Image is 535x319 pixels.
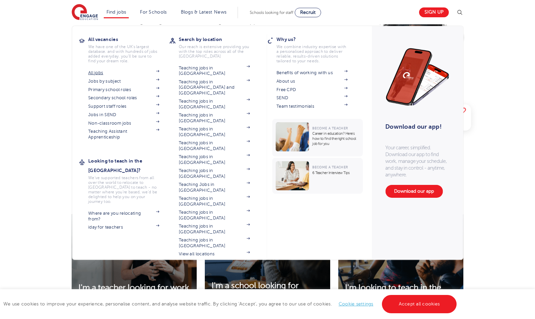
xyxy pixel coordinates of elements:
[295,8,321,17] a: Recruit
[181,9,227,15] a: Blogs & Latest News
[179,210,250,221] a: Teaching jobs in [GEOGRAPHIC_DATA]
[272,158,364,194] a: Become a Teacher6 Teacher Interview Tips
[72,198,197,311] img: I'm a teacher looking for work
[179,140,250,151] a: Teaching jobs in [GEOGRAPHIC_DATA]
[205,281,330,301] a: I'm a school looking for teachers >
[72,283,197,303] a: I'm a teacher looking for work >
[312,170,359,175] p: 6 Teacher Interview Tips
[88,121,159,126] a: Non-classroom jobs
[212,281,299,300] span: I'm a school looking for teachers >
[385,185,443,198] a: Download our app
[312,131,359,146] p: Career in education? Here’s how to find the right school job for you
[345,283,441,302] span: I'm looking to teach in the [GEOGRAPHIC_DATA] >
[88,156,169,204] a: Looking to teach in the [GEOGRAPHIC_DATA]?We've supported teachers from all over the world to rel...
[250,10,293,15] span: Schools looking for staff
[88,35,169,63] a: All vacanciesWe have one of the UK's largest database. and with hundreds of jobs added everyday. ...
[179,44,250,59] p: Our reach is extensive providing you with the top roles across all of the [GEOGRAPHIC_DATA]
[385,119,446,134] h3: Download our app!
[179,79,250,96] a: Teaching jobs in [GEOGRAPHIC_DATA] and [GEOGRAPHIC_DATA]
[276,35,358,63] a: Why us?We combine industry expertise with a personalised approach to deliver reliable, results-dr...
[419,7,449,17] a: Sign up
[276,104,347,109] a: Team testimonials
[88,44,159,63] p: We have one of the UK's largest database. and with hundreds of jobs added everyday. you'll be sur...
[106,9,126,15] a: Find jobs
[179,112,250,124] a: Teaching jobs in [GEOGRAPHIC_DATA]
[300,10,316,15] span: Recruit
[179,35,260,59] a: Search by locationOur reach is extensive providing you with the top roles across all of the [GEOG...
[382,295,457,313] a: Accept all cookies
[88,95,159,101] a: Secondary school roles
[179,224,250,235] a: Teaching jobs in [GEOGRAPHIC_DATA]
[88,156,169,175] h3: Looking to teach in the [GEOGRAPHIC_DATA]?
[179,182,250,193] a: Teaching Jobs in [GEOGRAPHIC_DATA]
[276,70,347,76] a: Benefits of working with us
[276,79,347,84] a: About us
[179,126,250,137] a: Teaching jobs in [GEOGRAPHIC_DATA]
[88,211,159,222] a: Where are you relocating from?
[276,44,347,63] p: We combine industry expertise with a personalised approach to deliver reliable, results-driven so...
[179,196,250,207] a: Teaching jobs in [GEOGRAPHIC_DATA]
[338,283,463,303] a: I'm looking to teach in the [GEOGRAPHIC_DATA] >
[276,87,347,92] a: Free CPD
[78,283,189,302] span: I'm a teacher looking for work >
[179,35,260,44] h3: Search by location
[276,95,347,101] a: SEND
[88,112,159,118] a: Jobs in SEND
[88,70,159,76] a: All jobs
[179,251,250,257] a: View all locations
[179,168,250,179] a: Teaching jobs in [GEOGRAPHIC_DATA]
[3,301,458,306] span: We use cookies to improve your experience, personalise content, and analyse website traffic. By c...
[276,35,358,44] h3: Why us?
[88,79,159,84] a: Jobs by subject
[140,9,167,15] a: For Schools
[88,129,159,140] a: Teaching Assistant Apprenticeship
[385,144,449,178] p: Your career, simplified. Download our app to find work, manage your schedule, and stay in control...
[179,154,250,165] a: Teaching jobs in [GEOGRAPHIC_DATA]
[179,237,250,249] a: Teaching jobs in [GEOGRAPHIC_DATA]
[88,225,159,230] a: iday for teachers
[179,65,250,77] a: Teaching jobs in [GEOGRAPHIC_DATA]
[312,126,348,130] span: Become a Teacher
[88,87,159,92] a: Primary school roles
[312,165,348,169] span: Become a Teacher
[88,175,159,204] p: We've supported teachers from all over the world to relocate to [GEOGRAPHIC_DATA] to teach - no m...
[179,99,250,110] a: Teaching jobs in [GEOGRAPHIC_DATA]
[88,35,169,44] h3: All vacancies
[272,119,364,156] a: Become a TeacherCareer in education? Here’s how to find the right school job for you
[88,104,159,109] a: Support staff roles
[72,4,98,21] img: Engage Education
[339,301,373,306] a: Cookie settings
